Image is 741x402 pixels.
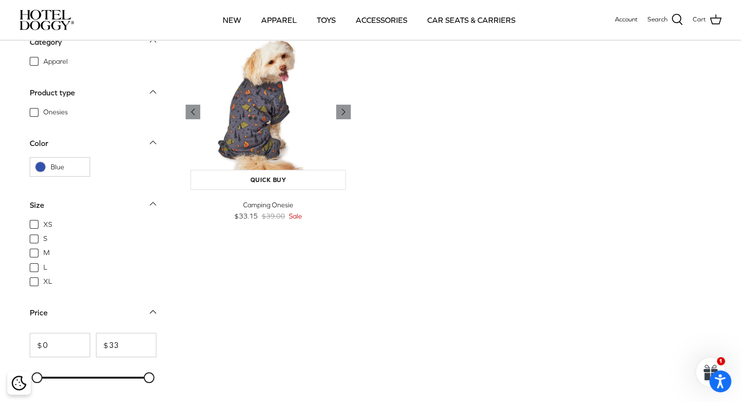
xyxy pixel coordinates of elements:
[30,341,42,349] span: $
[43,234,47,244] span: S
[186,29,351,195] a: Camping Onesie
[336,105,351,119] a: Previous
[51,163,85,172] span: Blue
[30,307,48,319] div: Price
[615,15,638,25] a: Account
[30,87,75,99] div: Product type
[418,3,524,37] a: CAR SEATS & CARRIERS
[7,371,31,395] div: Cookie policy
[10,375,27,392] button: Cookie policy
[30,137,48,150] div: Color
[30,197,156,219] a: Size
[30,34,156,56] a: Category
[186,200,351,221] a: Camping Onesie $33.15 $39.00 Sale
[30,199,44,212] div: Size
[214,3,250,37] a: NEW
[96,341,108,349] span: $
[43,220,52,230] span: XS
[19,10,74,30] img: hoteldoggycom
[693,14,722,26] a: Cart
[615,16,638,23] span: Account
[693,15,706,25] span: Cart
[30,305,156,327] a: Price
[234,211,258,221] span: $33.15
[145,3,593,37] div: Primary navigation
[30,36,62,49] div: Category
[30,136,156,158] a: Color
[262,211,285,221] span: $39.00
[289,211,302,221] span: Sale
[252,3,305,37] a: APPAREL
[43,57,68,67] span: Apparel
[308,3,344,37] a: TOYS
[30,333,90,357] input: From
[30,85,156,107] a: Product type
[43,277,52,287] span: XL
[43,263,47,273] span: L
[12,376,26,390] img: Cookie policy
[186,200,351,210] div: Camping Onesie
[347,3,416,37] a: ACCESSORIES
[190,170,346,190] a: Quick buy
[186,105,200,119] a: Previous
[96,333,156,357] input: To
[43,108,68,117] span: Onesies
[190,34,225,48] span: 15% off
[647,15,667,25] span: Search
[647,14,683,26] a: Search
[43,248,50,258] span: M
